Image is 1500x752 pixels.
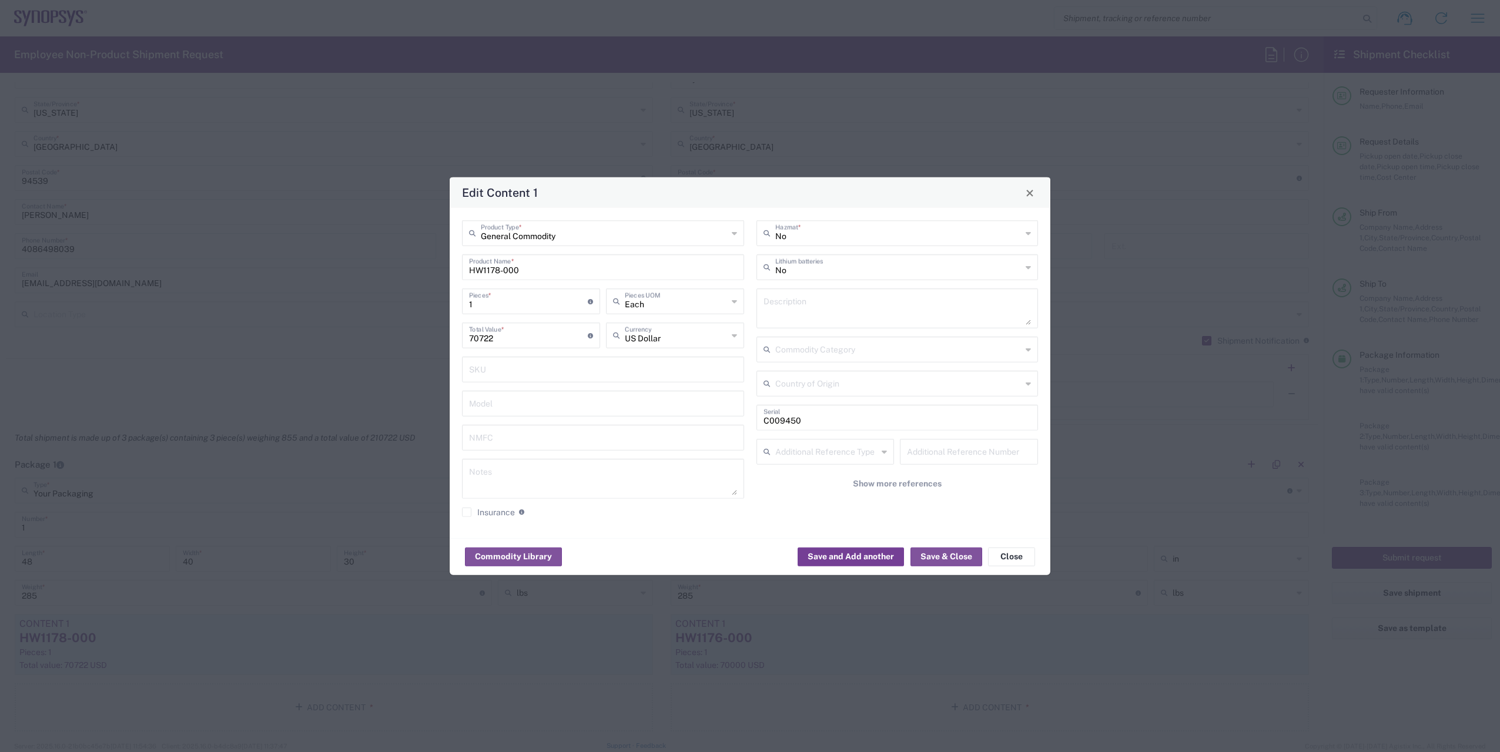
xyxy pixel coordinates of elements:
span: Show more references [853,478,942,489]
button: Close [988,547,1035,566]
h4: Edit Content 1 [462,184,538,201]
button: Save & Close [910,547,982,566]
label: Insurance [462,508,515,517]
button: Save and Add another [798,547,904,566]
button: Close [1022,184,1038,201]
button: Commodity Library [465,547,562,566]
